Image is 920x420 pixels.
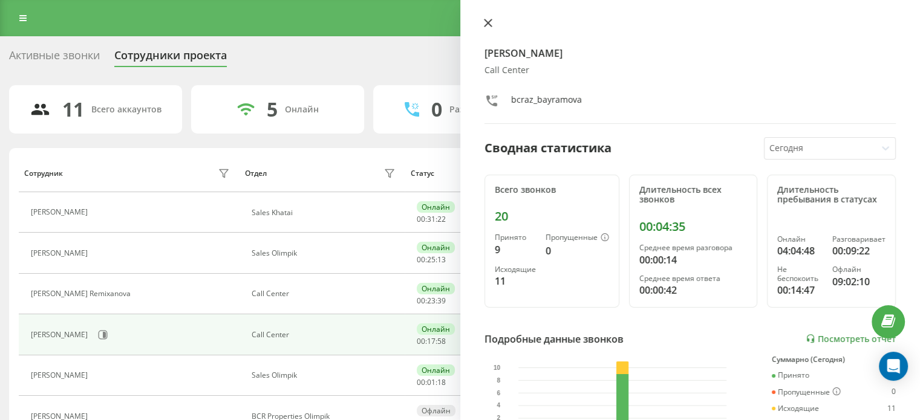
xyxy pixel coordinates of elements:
div: Принято [772,371,809,380]
div: Длительность всех звонков [639,185,748,205]
div: Онлайн [777,235,823,244]
div: Разговаривают [449,105,515,115]
div: 11 [495,274,536,288]
div: 11 [887,404,896,413]
div: 00:14:47 [777,283,823,297]
div: Онлайн [417,242,455,253]
div: : : [417,256,446,264]
text: 4 [497,402,500,409]
div: Open Intercom Messenger [879,352,908,381]
div: Отдел [245,169,267,178]
div: : : [417,337,446,346]
span: 13 [437,254,446,265]
div: Всего аккаунтов [91,105,161,115]
text: 8 [497,376,500,383]
div: Статус [411,169,434,178]
div: 20 [495,209,609,224]
span: 23 [427,296,436,306]
div: 0 [431,98,442,121]
div: [PERSON_NAME] [31,249,91,257]
span: 00 [417,254,425,265]
span: 31 [427,214,436,224]
div: Исходящие [772,404,819,413]
div: [PERSON_NAME] [31,331,91,339]
div: Call Center [252,331,399,339]
div: 00:09:22 [832,244,886,258]
div: 09:02:10 [832,274,886,289]
div: Среднее время разговора [639,244,748,252]
div: Активные звонки [9,49,100,68]
div: Пропущенные [772,387,841,397]
div: 00:04:35 [639,219,748,234]
span: 00 [417,336,425,346]
div: Разговаривает [832,235,886,244]
div: Sales Olimpik [252,371,399,380]
div: Sales Khatai [252,208,399,217]
div: Офлайн [417,405,455,416]
div: Суммарно (Сегодня) [772,355,896,364]
div: Call Center [252,289,399,298]
div: 0 [546,244,609,258]
div: 9 [495,242,536,257]
div: Всего звонков [495,185,609,195]
div: 0 [892,387,896,397]
div: Пропущенные [546,233,609,243]
div: 5 [267,98,278,121]
h4: [PERSON_NAME] [484,46,896,60]
span: 00 [417,296,425,306]
div: Длительность пребывания в статусах [777,185,886,205]
div: Подробные данные звонков [484,332,624,346]
div: [PERSON_NAME] [31,208,91,216]
div: : : [417,297,446,305]
span: 00 [417,377,425,387]
div: Онлайн [285,105,319,115]
text: 10 [494,364,501,371]
div: Среднее время ответа [639,274,748,283]
div: Онлайн [417,364,455,376]
div: : : [417,378,446,387]
div: Исходящие [495,265,536,274]
span: 00 [417,214,425,224]
div: Онлайн [417,323,455,335]
div: Call Center [484,65,896,76]
div: [PERSON_NAME] [31,371,91,380]
div: 00:00:42 [639,283,748,297]
span: 17 [427,336,436,346]
span: 01 [427,377,436,387]
div: Принято [495,233,536,242]
span: 18 [437,377,446,387]
div: Сводная статистика [484,139,612,157]
a: Посмотреть отчет [806,334,896,344]
div: : : [417,215,446,224]
span: 22 [437,214,446,224]
div: Сотрудники проекта [114,49,227,68]
span: 25 [427,254,436,265]
div: 11 [62,98,84,121]
div: Онлайн [417,201,455,213]
text: 6 [497,389,500,396]
span: 58 [437,336,446,346]
div: Sales Olimpik [252,249,399,257]
div: Сотрудник [24,169,63,178]
div: 00:00:14 [639,253,748,267]
div: Не беспокоить [777,265,823,283]
div: Офлайн [832,265,886,274]
div: 04:04:48 [777,244,823,258]
div: [PERSON_NAME] Remixanova [31,289,134,298]
div: Онлайн [417,283,455,294]
span: 39 [437,296,446,306]
div: bcraz_bayramova [511,94,582,111]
